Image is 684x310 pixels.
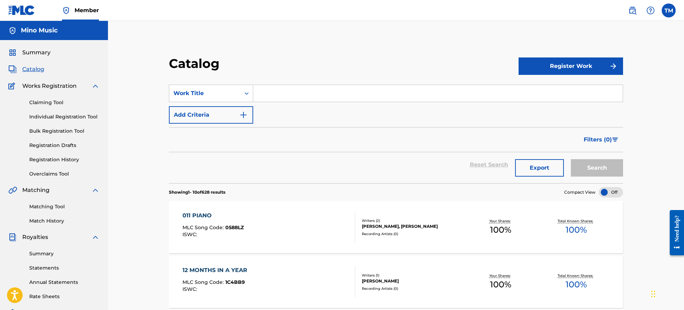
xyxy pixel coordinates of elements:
[22,48,50,57] span: Summary
[362,218,463,223] div: Writers ( 2 )
[182,286,199,292] span: ISWC :
[169,201,623,253] a: 011 PIANOMLC Song Code:0588LZISWC:Writers (2)[PERSON_NAME], [PERSON_NAME]Recording Artists (0)You...
[664,208,684,258] iframe: Resource Center
[8,48,17,57] img: Summary
[29,127,100,135] a: Bulk Registration Tool
[91,82,100,90] img: expand
[22,82,77,90] span: Works Registration
[75,6,99,14] span: Member
[225,279,245,285] span: 1C4BB9
[22,186,49,194] span: Matching
[62,6,70,15] img: Top Rightsholder
[8,5,35,15] img: MLC Logo
[22,65,44,73] span: Catalog
[91,186,100,194] img: expand
[8,82,17,90] img: Works Registration
[29,264,100,272] a: Statements
[29,156,100,163] a: Registration History
[489,273,512,278] p: Your Shares:
[566,224,587,236] span: 100 %
[91,233,100,241] img: expand
[29,250,100,257] a: Summary
[519,57,623,75] button: Register Work
[182,211,244,220] div: 011 PIANO
[29,113,100,121] a: Individual Registration Tool
[169,106,253,124] button: Add Criteria
[362,231,463,237] div: Recording Artists ( 0 )
[609,62,617,70] img: f7272a7cc735f4ea7f67.svg
[182,224,225,231] span: MLC Song Code :
[362,286,463,291] div: Recording Artists ( 0 )
[515,159,564,177] button: Export
[182,231,199,238] span: ISWC :
[239,111,248,119] img: 9d2ae6d4665cec9f34b9.svg
[21,26,58,34] h5: Mino Music
[651,284,655,304] div: Drag
[173,89,236,98] div: Work Title
[169,85,623,183] form: Search Form
[362,278,463,284] div: [PERSON_NAME]
[29,279,100,286] a: Annual Statements
[646,6,655,15] img: help
[8,186,17,194] img: Matching
[29,170,100,178] a: Overclaims Tool
[580,131,623,148] button: Filters (0)
[584,135,612,144] span: Filters ( 0 )
[564,189,596,195] span: Compact View
[490,224,511,236] span: 100 %
[8,65,44,73] a: CatalogCatalog
[8,26,17,35] img: Accounts
[490,278,511,291] span: 100 %
[169,256,623,308] a: 12 MONTHS IN A YEARMLC Song Code:1C4BB9ISWC:Writers (1)[PERSON_NAME]Recording Artists (0)Your Sha...
[8,48,50,57] a: SummarySummary
[612,138,618,142] img: filter
[22,233,48,241] span: Royalties
[649,277,684,310] iframe: Chat Widget
[628,6,637,15] img: search
[225,224,244,231] span: 0588LZ
[644,3,658,17] div: Help
[625,3,639,17] a: Public Search
[362,273,463,278] div: Writers ( 1 )
[169,56,223,71] h2: Catalog
[558,218,595,224] p: Total Known Shares:
[662,3,676,17] div: User Menu
[182,266,251,274] div: 12 MONTHS IN A YEAR
[8,233,17,241] img: Royalties
[29,203,100,210] a: Matching Tool
[29,217,100,225] a: Match History
[8,65,17,73] img: Catalog
[29,99,100,106] a: Claiming Tool
[489,218,512,224] p: Your Shares:
[362,223,463,230] div: [PERSON_NAME], [PERSON_NAME]
[558,273,595,278] p: Total Known Shares:
[566,278,587,291] span: 100 %
[182,279,225,285] span: MLC Song Code :
[29,293,100,300] a: Rate Sheets
[29,142,100,149] a: Registration Drafts
[169,189,225,195] p: Showing 1 - 10 of 628 results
